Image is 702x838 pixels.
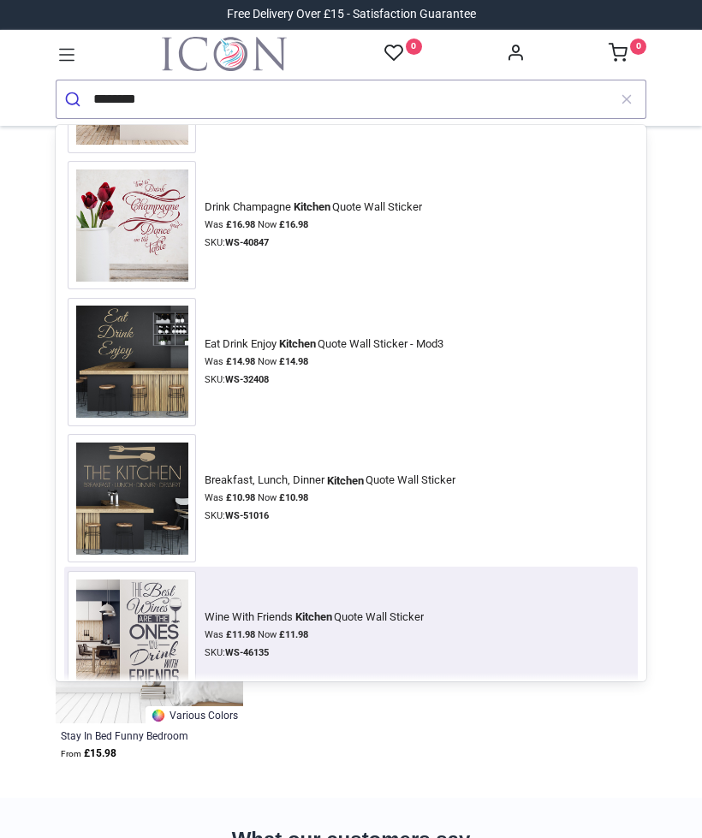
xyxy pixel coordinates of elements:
[162,37,287,71] img: Icon Wall Stickers
[324,472,366,489] mark: Kitchen
[205,337,443,351] div: Eat Drink Enjoy Quote Wall Sticker - Mod3
[57,80,93,118] button: Submit
[68,571,634,699] a: Wine With Friends Kitchen Quote Wall StickerWine With FriendsKitchenQuote Wall StickerWas £11.98 ...
[205,646,430,660] div: SKU:
[225,237,269,248] strong: WS-40847
[68,571,196,699] img: Wine With Friends Kitchen Quote Wall Sticker
[225,647,269,658] strong: WS-46135
[227,6,476,23] div: Free Delivery Over £15 - Satisfaction Guarantee
[205,236,428,250] div: SKU:
[146,706,243,723] a: Various Colors
[68,298,634,426] a: Eat Drink Enjoy Kitchen Quote Wall Sticker - Mod3Eat Drink EnjoyKitchenQuote Wall Sticker - Mod3W...
[68,298,196,426] img: Eat Drink Enjoy Kitchen Quote Wall Sticker - Mod3
[68,161,196,289] img: Drink Champagne Kitchen Quote Wall Sticker
[68,161,634,289] a: Drink Champagne Kitchen Quote Wall StickerDrink ChampagneKitchenQuote Wall StickerWas £16.98 Now ...
[205,373,449,387] div: SKU:
[61,728,203,742] a: Stay In Bed Funny Bedroom Quote
[277,335,318,352] mark: Kitchen
[68,434,634,562] a: Breakfast, Lunch, Dinner Kitchen Quote Wall StickerBreakfast, Lunch, DinnerKitchenQuote Wall Stic...
[279,219,308,230] strong: £ 16.98
[406,39,422,55] sup: 0
[506,48,525,62] a: Account Info
[205,218,428,232] div: Was Now
[205,355,449,369] div: Was Now
[61,746,116,762] strong: £ 15.98
[151,708,166,723] img: Color Wheel
[609,48,646,62] a: 0
[279,356,308,367] strong: £ 14.98
[205,509,461,523] div: SKU:
[162,37,287,71] a: Logo of Icon Wall Stickers
[225,510,269,521] strong: WS-51016
[205,473,455,487] div: Breakfast, Lunch, Dinner Quote Wall Sticker
[630,39,646,55] sup: 0
[68,434,196,562] img: Breakfast, Lunch, Dinner Kitchen Quote Wall Sticker
[226,492,255,503] strong: £ 10.98
[205,610,424,624] div: Wine With Friends Quote Wall Sticker
[61,749,81,758] span: From
[226,356,255,367] strong: £ 14.98
[384,43,422,64] a: 0
[226,219,255,230] strong: £ 16.98
[205,628,430,642] div: Was Now
[291,198,332,215] mark: Kitchen
[279,492,308,503] strong: £ 10.98
[225,374,269,385] strong: WS-32408
[226,629,255,640] strong: £ 11.98
[607,80,645,118] button: Clear
[293,608,334,625] mark: Kitchen
[205,200,422,214] div: Drink Champagne Quote Wall Sticker
[279,629,308,640] strong: £ 11.98
[205,491,461,505] div: Was Now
